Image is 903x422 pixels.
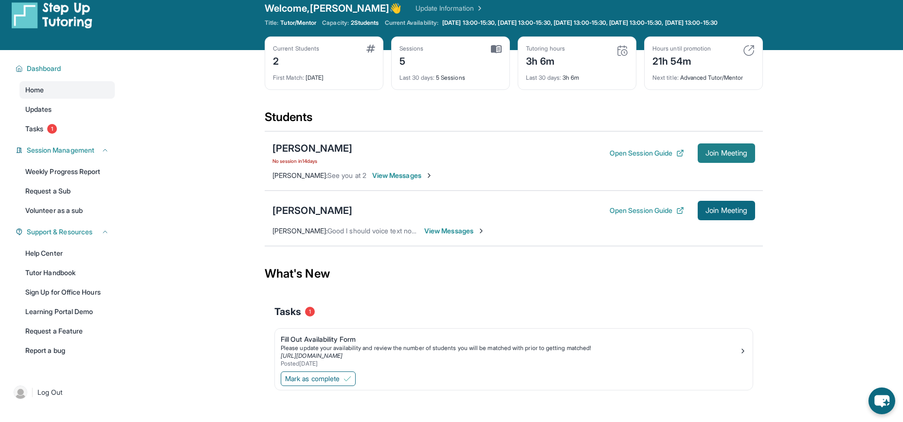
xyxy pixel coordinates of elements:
a: Tutor Handbook [19,264,115,281]
span: Join Meeting [705,208,747,213]
button: Join Meeting [698,143,755,163]
div: [PERSON_NAME] [272,204,352,217]
span: Log Out [37,387,63,397]
img: Chevron-Right [425,172,433,179]
span: Tutor/Mentor [280,19,316,27]
img: user-img [14,386,27,399]
div: 3h 6m [526,68,628,82]
span: View Messages [424,226,485,236]
a: Request a Sub [19,182,115,200]
a: Report a bug [19,342,115,359]
img: card [743,45,755,56]
a: Weekly Progress Report [19,163,115,180]
span: Session Management [27,145,94,155]
button: chat-button [868,387,895,414]
span: Home [25,85,44,95]
span: View Messages [372,171,433,180]
div: [PERSON_NAME] [272,141,352,155]
span: 2 Students [351,19,379,27]
div: Please update your availability and review the number of students you will be matched with prior ... [281,344,739,352]
button: Support & Resources [23,227,109,237]
div: Students [265,109,763,131]
a: [URL][DOMAIN_NAME] [281,352,343,359]
span: [DATE] 13:00-15:30, [DATE] 13:00-15:30, [DATE] 13:00-15:30, [DATE] 13:00-15:30, [DATE] 13:00-15:30 [442,19,718,27]
a: Volunteer as a sub [19,202,115,219]
button: Session Management [23,145,109,155]
img: card [366,45,375,53]
a: Home [19,81,115,99]
button: Open Session Guide [610,148,684,158]
button: Dashboard [23,64,109,73]
button: Join Meeting [698,201,755,220]
div: 5 [399,53,424,68]
span: 1 [47,124,57,134]
div: Hours until promotion [652,45,711,53]
span: Title: [265,19,278,27]
div: Advanced Tutor/Mentor [652,68,755,82]
span: See you at 2 [327,171,366,179]
div: [DATE] [273,68,375,82]
div: 21h 54m [652,53,711,68]
a: Update Information [415,3,484,13]
a: Fill Out Availability FormPlease update your availability and review the number of students you w... [275,329,753,369]
a: Tasks1 [19,120,115,138]
a: Learning Portal Demo [19,303,115,320]
a: |Log Out [10,382,115,403]
span: Mark as complete [285,374,340,384]
span: Current Availability: [385,19,438,27]
div: Current Students [273,45,319,53]
button: Mark as complete [281,371,356,386]
a: Request a Feature [19,322,115,340]
img: Chevron-Right [477,227,485,235]
span: Capacity: [322,19,349,27]
a: Updates [19,101,115,118]
div: 5 Sessions [399,68,502,82]
div: 3h 6m [526,53,565,68]
span: Join Meeting [705,150,747,156]
img: Chevron Right [474,3,484,13]
img: Mark as complete [343,375,351,383]
div: Sessions [399,45,424,53]
span: 1 [305,307,315,316]
span: Tasks [274,305,301,318]
div: Fill Out Availability Form [281,334,739,344]
span: Last 30 days : [399,74,434,81]
a: [DATE] 13:00-15:30, [DATE] 13:00-15:30, [DATE] 13:00-15:30, [DATE] 13:00-15:30, [DATE] 13:00-15:30 [440,19,720,27]
span: No session in 14 days [272,157,352,165]
span: Support & Resources [27,227,92,237]
div: What's New [265,252,763,295]
span: First Match : [273,74,304,81]
button: Open Session Guide [610,206,684,215]
span: | [31,387,34,398]
div: Tutoring hours [526,45,565,53]
span: Dashboard [27,64,61,73]
span: [PERSON_NAME] : [272,171,327,179]
span: Next title : [652,74,679,81]
img: card [616,45,628,56]
span: [PERSON_NAME] : [272,227,327,235]
div: 2 [273,53,319,68]
span: Last 30 days : [526,74,561,81]
span: Welcome, [PERSON_NAME] 👋 [265,1,402,15]
a: Sign Up for Office Hours [19,283,115,301]
img: logo [12,1,92,29]
span: Updates [25,105,52,114]
img: card [491,45,502,53]
a: Help Center [19,245,115,262]
div: Posted [DATE] [281,360,739,368]
span: Tasks [25,124,43,134]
